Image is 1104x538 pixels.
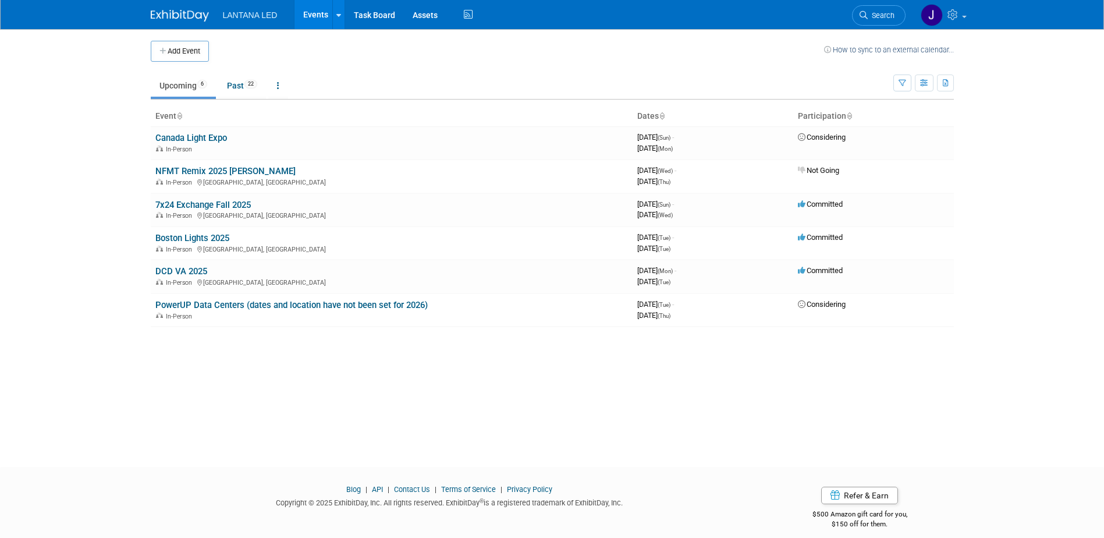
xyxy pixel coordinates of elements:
a: Sort by Start Date [659,111,665,121]
span: Committed [798,200,843,208]
div: [GEOGRAPHIC_DATA], [GEOGRAPHIC_DATA] [155,177,628,186]
img: Jane Divis [921,4,943,26]
span: (Tue) [658,279,670,285]
span: (Tue) [658,302,670,308]
span: | [385,485,392,494]
span: - [675,266,676,275]
span: Committed [798,266,843,275]
span: Search [868,11,894,20]
div: [GEOGRAPHIC_DATA], [GEOGRAPHIC_DATA] [155,244,628,253]
span: (Thu) [658,179,670,185]
span: - [672,233,674,242]
span: 22 [244,80,257,89]
span: (Wed) [658,212,673,218]
img: In-Person Event [156,279,163,285]
div: Copyright © 2025 ExhibitDay, Inc. All rights reserved. ExhibitDay is a registered trademark of Ex... [151,495,749,508]
th: Event [151,107,633,126]
span: In-Person [166,313,196,320]
div: $150 off for them. [766,519,954,529]
a: Refer & Earn [821,487,898,504]
a: Sort by Participation Type [846,111,852,121]
a: Upcoming6 [151,75,216,97]
span: [DATE] [637,266,676,275]
th: Dates [633,107,793,126]
span: - [672,133,674,141]
span: Committed [798,233,843,242]
a: Canada Light Expo [155,133,227,143]
a: Blog [346,485,361,494]
span: Not Going [798,166,839,175]
span: (Tue) [658,246,670,252]
a: Terms of Service [441,485,496,494]
span: [DATE] [637,166,676,175]
span: In-Person [166,246,196,253]
div: $500 Amazon gift card for you, [766,502,954,529]
sup: ® [480,498,484,504]
span: - [675,166,676,175]
span: [DATE] [637,210,673,219]
span: Considering [798,133,846,141]
a: PowerUP Data Centers (dates and location have not been set for 2026) [155,300,428,310]
a: Contact Us [394,485,430,494]
span: - [672,200,674,208]
span: [DATE] [637,133,674,141]
a: How to sync to an external calendar... [824,45,954,54]
span: In-Person [166,146,196,153]
span: (Sun) [658,134,670,141]
span: (Mon) [658,268,673,274]
span: [DATE] [637,244,670,253]
span: [DATE] [637,144,673,153]
span: [DATE] [637,311,670,320]
span: (Thu) [658,313,670,319]
span: LANTANA LED [223,10,278,20]
img: In-Person Event [156,146,163,151]
a: API [372,485,383,494]
span: | [363,485,370,494]
span: | [498,485,505,494]
img: In-Person Event [156,179,163,185]
span: | [432,485,439,494]
span: (Mon) [658,146,673,152]
a: DCD VA 2025 [155,266,207,277]
img: In-Person Event [156,246,163,252]
button: Add Event [151,41,209,62]
span: In-Person [166,279,196,286]
span: 6 [197,80,207,89]
span: In-Person [166,212,196,220]
th: Participation [793,107,954,126]
span: [DATE] [637,277,670,286]
img: In-Person Event [156,313,163,318]
a: Sort by Event Name [176,111,182,121]
span: [DATE] [637,233,674,242]
span: (Wed) [658,168,673,174]
span: (Tue) [658,235,670,241]
img: In-Person Event [156,212,163,218]
img: ExhibitDay [151,10,209,22]
span: [DATE] [637,300,674,309]
span: - [672,300,674,309]
span: (Sun) [658,201,670,208]
a: 7x24 Exchange Fall 2025 [155,200,251,210]
div: [GEOGRAPHIC_DATA], [GEOGRAPHIC_DATA] [155,277,628,286]
a: Search [852,5,906,26]
a: Privacy Policy [507,485,552,494]
span: In-Person [166,179,196,186]
div: [GEOGRAPHIC_DATA], [GEOGRAPHIC_DATA] [155,210,628,220]
a: Past22 [218,75,266,97]
a: Boston Lights 2025 [155,233,229,243]
a: NFMT Remix 2025 [PERSON_NAME] [155,166,296,176]
span: [DATE] [637,177,670,186]
span: Considering [798,300,846,309]
span: [DATE] [637,200,674,208]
